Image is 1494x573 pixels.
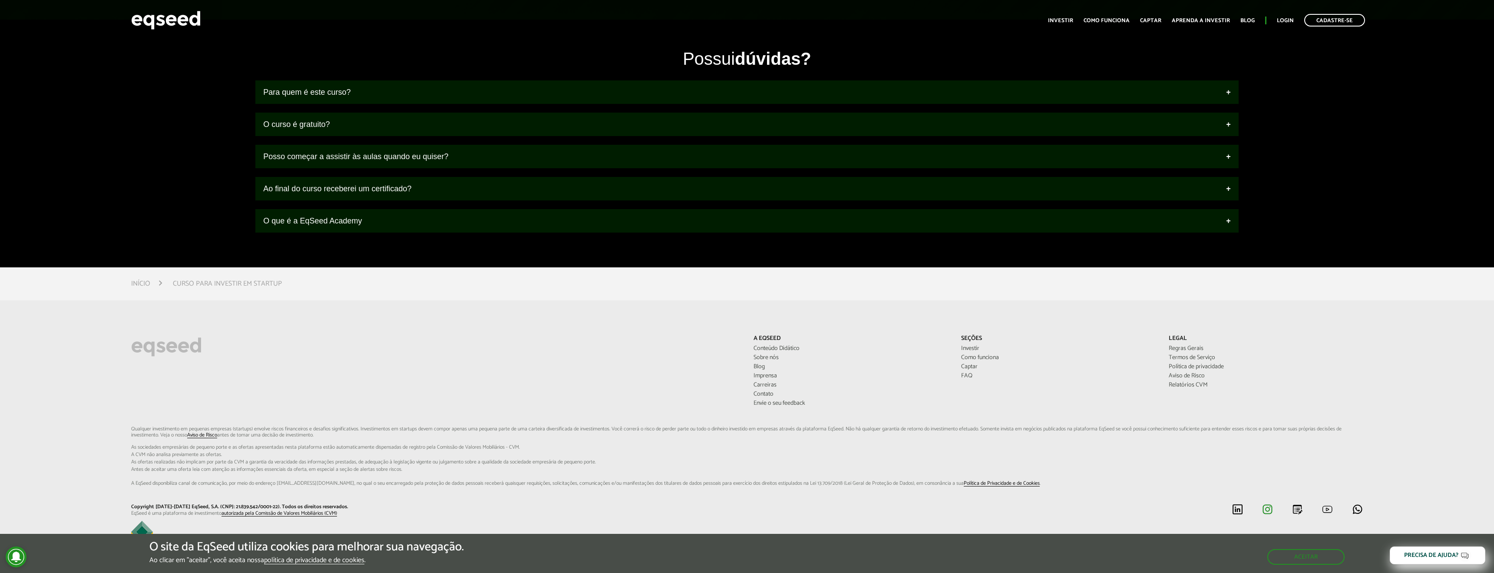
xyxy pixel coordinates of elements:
[264,557,364,564] a: política de privacidade e de cookies
[961,346,1156,352] a: Investir
[961,364,1156,370] a: Captar
[221,511,337,516] a: autorizada pela Comissão de Valores Mobiliários (CVM)
[1277,18,1294,23] a: Login
[187,433,217,438] a: Aviso de Risco
[1169,382,1363,388] a: Relatórios CVM
[173,278,282,290] li: Curso para Investir em Startup
[131,280,150,287] a: Início
[1169,373,1363,379] a: Aviso de Risco
[1172,18,1230,23] a: Aprenda a investir
[735,49,811,68] strong: dúvidas?
[255,50,1238,67] div: Possui
[1169,335,1363,343] p: Legal
[255,80,1238,104] a: Para quem é este curso?
[255,177,1238,200] a: Ao final do curso receberei um certificado?
[754,346,948,352] a: Conteúdo Didático
[964,481,1040,486] a: Política de Privacidade e de Cookies
[1240,18,1255,23] a: Blog
[1267,549,1345,565] button: Aceitar
[1292,504,1303,515] img: blog.svg
[149,556,464,564] p: Ao clicar em "aceitar", você aceita nossa .
[131,445,1363,450] span: As sociedades empresárias de pequeno porte e as ofertas apresentadas nesta plataforma estão aut...
[1169,346,1363,352] a: Regras Gerais
[131,510,740,516] p: EqSeed é uma plataforma de investimento
[149,540,464,554] h5: O site da EqSeed utiliza cookies para melhorar sua navegação.
[754,382,948,388] a: Carreiras
[1084,18,1130,23] a: Como funciona
[754,400,948,406] a: Envie o seu feedback
[754,373,948,379] a: Imprensa
[1140,18,1161,23] a: Captar
[1322,504,1333,515] img: youtube.svg
[131,452,1363,457] span: A CVM não analisa previamente as ofertas.
[1304,14,1365,27] a: Cadastre-se
[255,113,1238,136] a: O curso é gratuito?
[255,209,1238,233] a: O que é a EqSeed Academy
[961,335,1156,343] p: Seções
[1169,355,1363,361] a: Termos de Serviço
[754,335,948,343] p: A EqSeed
[131,335,202,359] img: EqSeed Logo
[131,504,740,510] p: Copyright [DATE]-[DATE] EqSeed, S.A. (CNPJ: 21.839.542/0001-22). Todos os direitos reservados.
[1352,504,1363,515] img: whatsapp.svg
[131,426,1363,487] p: Qualquer investimento em pequenas empresas (startups) envolve riscos financeiros e desafios signi...
[255,145,1238,168] a: Posso começar a assistir às aulas quando eu quiser?
[961,373,1156,379] a: FAQ
[961,355,1156,361] a: Como funciona
[754,364,948,370] a: Blog
[131,521,196,556] img: EqSeed é uma plataforma de investimento autorizada pela Comissão de Valores Mobiliários (CVM)
[131,460,1363,465] span: As ofertas realizadas não implicam por parte da CVM a garantia da veracidade das informações p...
[131,9,201,32] img: EqSeed
[131,467,1363,472] span: Antes de aceitar uma oferta leia com atenção as informações essenciais da oferta, em especial...
[1232,504,1243,515] img: linkedin.svg
[754,391,948,397] a: Contato
[1048,18,1073,23] a: Investir
[754,355,948,361] a: Sobre nós
[1169,364,1363,370] a: Política de privacidade
[1262,504,1273,515] img: instagram.svg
